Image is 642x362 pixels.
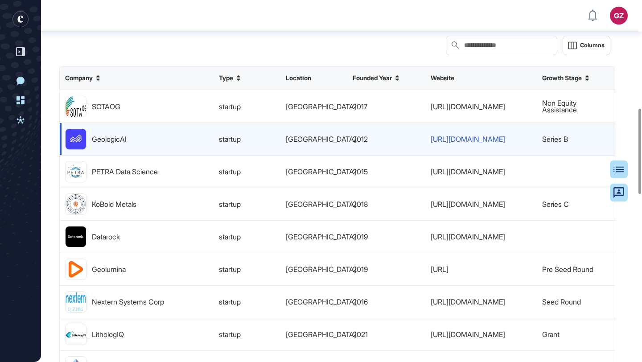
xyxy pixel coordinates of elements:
span: Seed Round [542,298,581,305]
span: 2021 [353,331,368,337]
span: 2015 [353,168,368,175]
div: KoBold Metals [92,201,136,207]
a: [URL][DOMAIN_NAME] [431,331,505,337]
div: GeologicAI [92,136,127,142]
span: startup [219,331,241,337]
span: [GEOGRAPHIC_DATA] [286,233,356,240]
span: Founded Year [353,74,392,82]
span: Pre Seed Round [542,266,593,272]
button: GZ [610,7,628,25]
span: Website [431,74,454,82]
a: [URL] [431,266,449,272]
span: 2019 [353,233,368,240]
span: [GEOGRAPHIC_DATA] [286,136,356,142]
img: image [66,96,86,117]
div: Geolumina [92,266,126,272]
span: Series C [542,201,569,207]
a: [URL][DOMAIN_NAME] [431,298,505,305]
span: Growth Stage [542,74,582,82]
span: startup [219,168,241,175]
span: Location [286,74,311,82]
a: [URL][DOMAIN_NAME] [431,233,505,240]
span: Type [219,74,233,82]
span: 2016 [353,298,368,305]
span: Company [65,74,93,82]
img: image [66,226,86,247]
img: image [66,292,86,312]
span: Non Equity Assistance [542,100,609,113]
a: [URL][DOMAIN_NAME] [431,201,505,207]
img: image [66,129,86,149]
div: PETRA Data Science [92,168,158,175]
img: image [66,161,86,182]
div: Nextern Systems Corp [92,298,164,305]
span: [GEOGRAPHIC_DATA] [286,331,356,337]
span: [GEOGRAPHIC_DATA] [286,103,356,110]
span: startup [219,201,241,207]
a: [URL][DOMAIN_NAME] [431,168,505,175]
span: startup [219,298,241,305]
img: image [66,194,86,214]
img: image [66,324,86,345]
span: [GEOGRAPHIC_DATA] [286,298,356,305]
span: 2017 [353,103,367,110]
span: [GEOGRAPHIC_DATA] [286,201,356,207]
img: image [66,259,86,280]
div: Datarock [92,233,120,240]
span: startup [219,266,241,272]
div: LithologIQ [92,331,124,337]
span: 2018 [353,201,368,207]
span: startup [219,233,241,240]
span: [GEOGRAPHIC_DATA] [286,168,356,175]
span: Columns [580,42,605,49]
a: [URL][DOMAIN_NAME] [431,103,505,110]
span: startup [219,136,241,142]
span: 2019 [353,266,368,272]
a: [URL][DOMAIN_NAME] [431,136,505,142]
button: Columns [563,36,610,55]
span: Grant [542,331,560,337]
span: startup [219,103,241,110]
div: SOTAOG [92,103,120,110]
span: Series B [542,136,568,142]
span: 2012 [353,136,368,142]
span: [GEOGRAPHIC_DATA] [286,266,356,272]
div: entrapeer-logo [12,11,29,27]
